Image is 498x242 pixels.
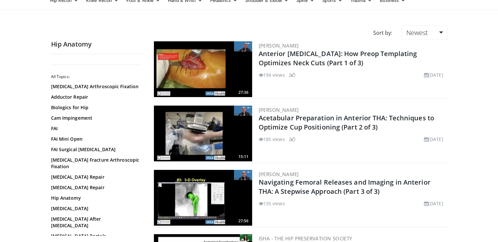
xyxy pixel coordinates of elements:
li: 194 views [259,71,285,78]
a: ISHA - The Hip Preservation Society [259,235,353,242]
li: [DATE] [424,71,443,78]
a: [PERSON_NAME] [259,171,299,177]
span: Newest [406,28,428,37]
span: 15:11 [236,154,250,160]
a: [MEDICAL_DATA] Arthroscopic Fixation [51,83,139,90]
a: FAI [51,125,139,132]
img: 5aec72b5-524b-45a8-aa48-d08c8053b7b7.300x170_q85_crop-smart_upscale.jpg [154,41,252,97]
a: [MEDICAL_DATA] [51,205,139,212]
h2: All Topics: [51,74,141,79]
a: 15:11 [154,106,252,161]
a: [MEDICAL_DATA] Repair [51,184,139,191]
a: Adductor Repair [51,94,139,100]
span: 27:56 [236,218,250,224]
img: 45caf13c-3501-4abc-8b84-9aabc06f3305.300x170_q85_crop-smart_upscale.jpg [154,106,252,161]
li: 2 [289,136,295,143]
a: FAI Mini Open [51,136,139,142]
span: 27:36 [236,90,250,95]
a: 27:36 [154,41,252,97]
div: Sort by: [368,26,397,40]
img: a46e0ab9-ed8b-435e-897b-d20bb9250fed.300x170_q85_crop-smart_upscale.jpg [154,170,252,226]
a: [MEDICAL_DATA] Repair [51,174,139,180]
li: 185 views [259,136,285,143]
a: Navigating Femoral Releases and Imaging in Anterior THA: A Stepwise Approach (Part 3 of 3) [259,178,431,196]
a: [MEDICAL_DATA] Portals [51,233,139,239]
a: Hip Anatomy [51,195,139,201]
li: 2 [289,71,295,78]
h2: Hip Anatomy [51,40,143,49]
a: Cam Impingement [51,115,139,121]
a: FAI Surgical [MEDICAL_DATA] [51,146,139,153]
a: [PERSON_NAME] [259,107,299,113]
a: Acetabular Preparation in Anterior THA: Techniques to Optimize Cup Positioning (Part 2 of 3) [259,113,434,131]
li: [DATE] [424,136,443,143]
a: [MEDICAL_DATA] Fracture Arthroscopic Fixation [51,157,139,170]
a: Newest [402,26,447,40]
a: [PERSON_NAME] [259,42,299,49]
a: Anterior [MEDICAL_DATA]: How Preop Templating Optimizes Neck Cuts (Part 1 of 3) [259,49,417,67]
a: 27:56 [154,170,252,226]
li: 135 views [259,200,285,207]
li: [DATE] [424,200,443,207]
a: Biologics for Hip [51,104,139,111]
a: [MEDICAL_DATA] After [MEDICAL_DATA] [51,216,139,229]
